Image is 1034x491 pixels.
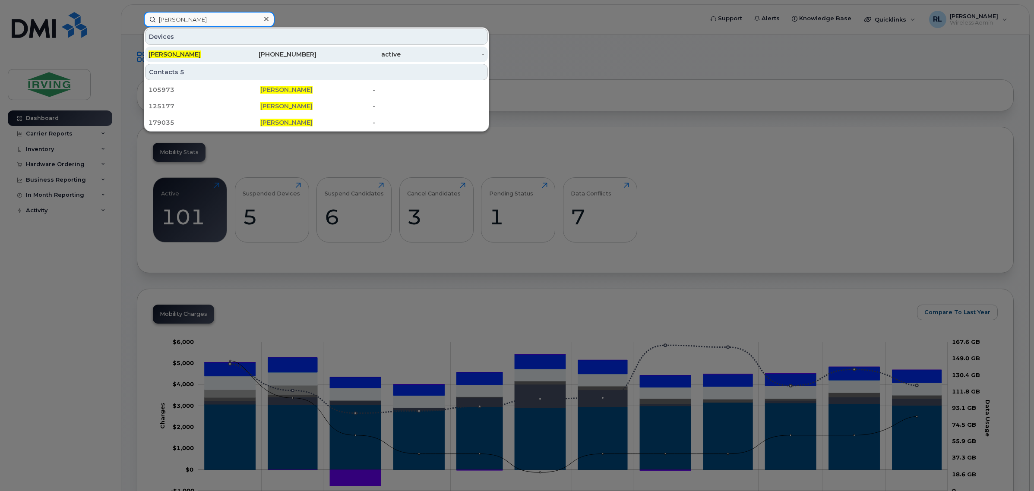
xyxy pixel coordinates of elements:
div: Devices [145,28,488,45]
span: [PERSON_NAME] [260,86,313,94]
a: 179035[PERSON_NAME]- [145,115,488,130]
div: - [401,50,485,59]
div: 179035 [149,118,260,127]
div: 125177 [149,102,260,110]
a: 105973[PERSON_NAME]- [145,82,488,98]
div: active [316,50,401,59]
div: [PHONE_NUMBER] [233,50,317,59]
div: Contacts [145,64,488,80]
span: [PERSON_NAME] [149,50,201,58]
span: [PERSON_NAME] [260,119,313,126]
div: - [373,102,484,110]
div: - [373,118,484,127]
span: 5 [180,68,184,76]
a: [PERSON_NAME][PHONE_NUMBER]active- [145,47,488,62]
a: 125177[PERSON_NAME]- [145,98,488,114]
span: [PERSON_NAME] [260,102,313,110]
div: - [373,85,484,94]
div: 105973 [149,85,260,94]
